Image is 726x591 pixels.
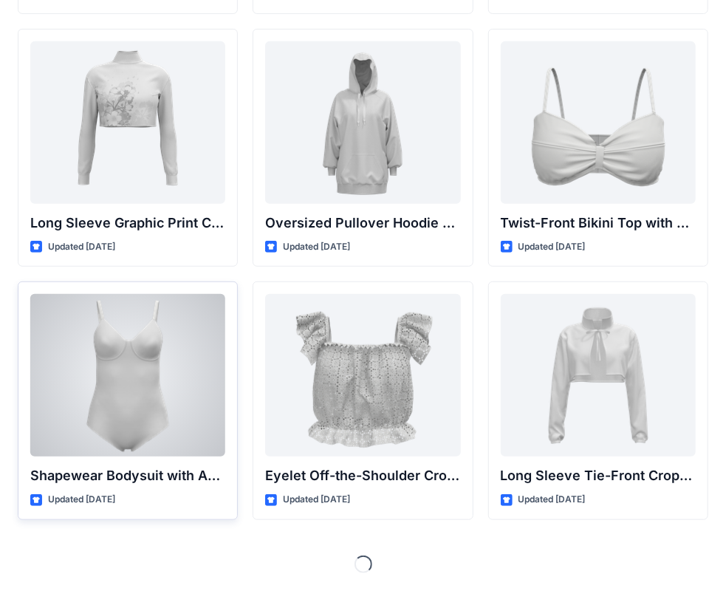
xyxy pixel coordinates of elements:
p: Long Sleeve Graphic Print Cropped Turtleneck [30,213,225,233]
p: Shapewear Bodysuit with Adjustable Straps [30,465,225,486]
a: Shapewear Bodysuit with Adjustable Straps [30,294,225,457]
a: Twist-Front Bikini Top with Thin Straps [501,41,696,204]
p: Oversized Pullover Hoodie with Front Pocket [265,213,460,233]
p: Eyelet Off-the-Shoulder Crop Top with Ruffle Straps [265,465,460,486]
a: Long Sleeve Graphic Print Cropped Turtleneck [30,41,225,204]
p: Long Sleeve Tie-Front Cropped Shrug [501,465,696,486]
a: Long Sleeve Tie-Front Cropped Shrug [501,294,696,457]
a: Eyelet Off-the-Shoulder Crop Top with Ruffle Straps [265,294,460,457]
p: Updated [DATE] [48,492,115,508]
a: Oversized Pullover Hoodie with Front Pocket [265,41,460,204]
p: Updated [DATE] [518,492,586,508]
p: Updated [DATE] [518,239,586,255]
p: Twist-Front Bikini Top with Thin Straps [501,213,696,233]
p: Updated [DATE] [48,239,115,255]
p: Updated [DATE] [283,239,350,255]
p: Updated [DATE] [283,492,350,508]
